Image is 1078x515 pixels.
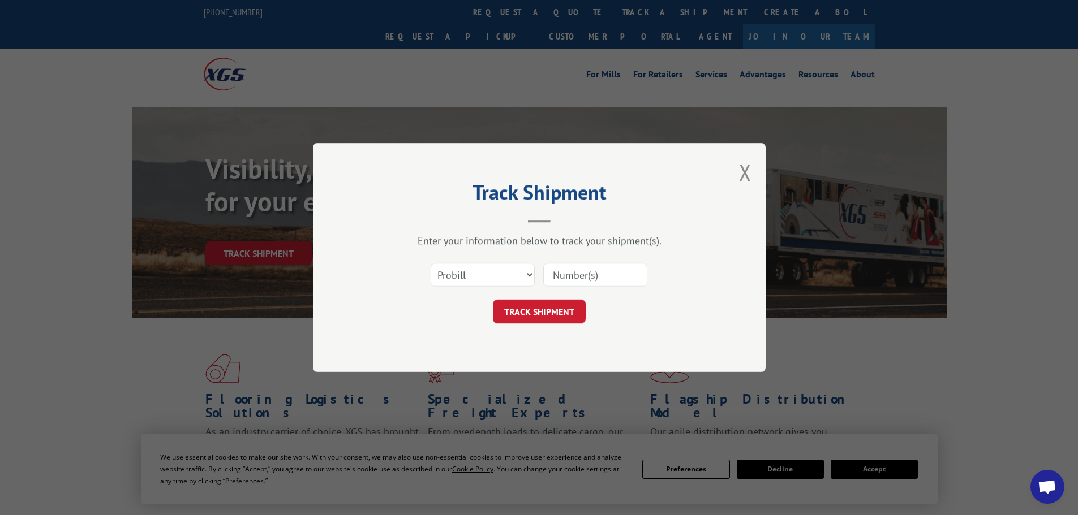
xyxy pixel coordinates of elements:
div: Open chat [1030,470,1064,504]
input: Number(s) [543,263,647,287]
button: Close modal [739,157,751,187]
h2: Track Shipment [370,184,709,206]
div: Enter your information below to track your shipment(s). [370,234,709,247]
button: TRACK SHIPMENT [493,300,586,323]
